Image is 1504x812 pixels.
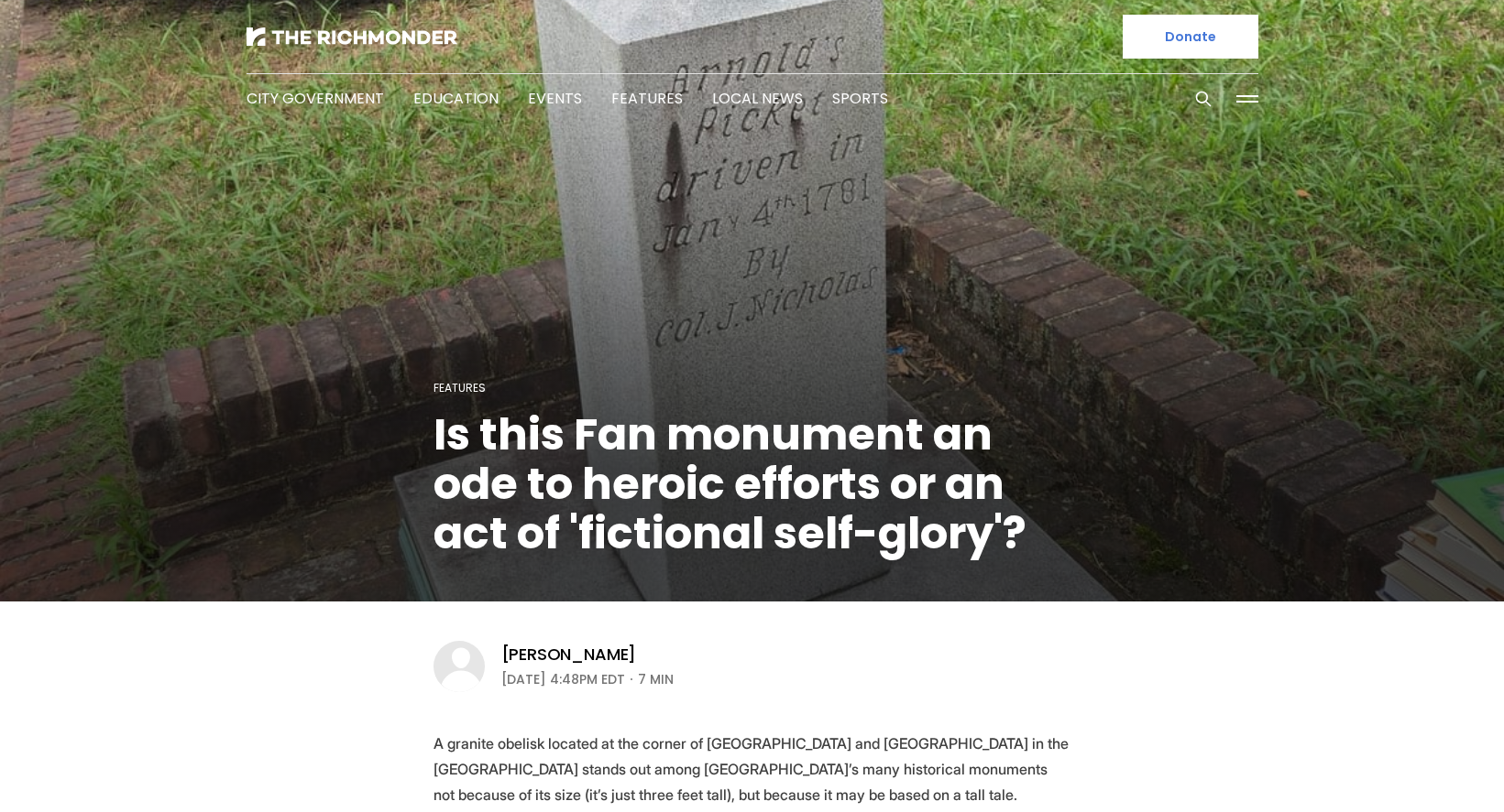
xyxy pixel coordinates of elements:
img: The Richmonder [247,27,457,46]
a: Sports [832,88,888,109]
time: [DATE] 4:48PM EDT [501,668,625,690]
a: Local News [712,88,803,109]
a: City Government [247,88,384,109]
span: 7 min [638,668,674,690]
a: Features [611,88,683,109]
button: Search this site [1190,85,1217,113]
a: Events [528,88,582,109]
p: A granite obelisk located at the corner of [GEOGRAPHIC_DATA] and [GEOGRAPHIC_DATA] in the [GEOGRA... [434,731,1071,807]
iframe: portal-trigger [1348,722,1504,812]
a: Education [413,88,499,109]
h1: Is this Fan monument an ode to heroic efforts or an act of 'fictional self-glory'? [434,410,1071,558]
a: [PERSON_NAME] [501,644,637,666]
a: Features [434,380,486,395]
a: Donate [1123,15,1258,59]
